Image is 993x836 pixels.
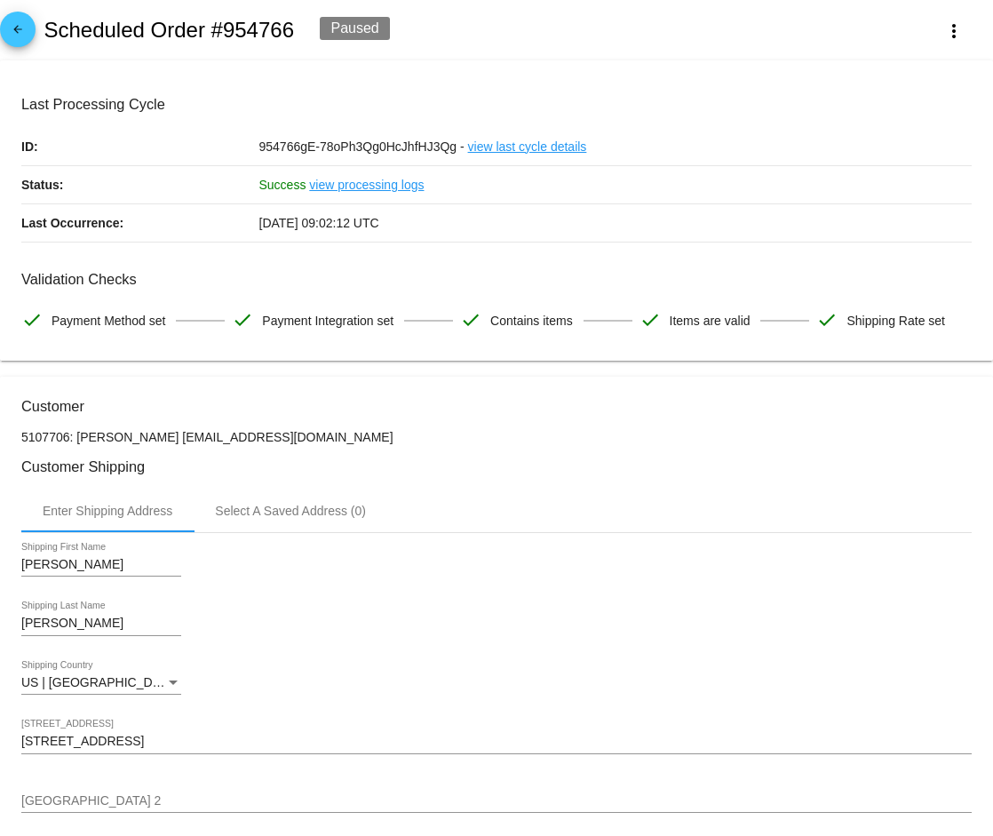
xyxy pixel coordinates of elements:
[21,96,972,113] h3: Last Processing Cycle
[21,735,972,749] input: Shipping Street 1
[259,216,379,230] span: [DATE] 09:02:12 UTC
[468,128,587,165] a: view last cycle details
[262,302,393,339] span: Payment Integration set
[52,302,165,339] span: Payment Method set
[816,309,838,330] mat-icon: check
[846,302,945,339] span: Shipping Rate set
[43,504,172,518] div: Enter Shipping Address
[21,128,259,165] p: ID:
[21,676,181,690] mat-select: Shipping Country
[21,204,259,242] p: Last Occurrence:
[259,139,465,154] span: 954766gE-78oPh3Qg0HcJhfHJ3Qg -
[320,17,389,40] div: Paused
[259,178,306,192] span: Success
[7,23,28,44] mat-icon: arrow_back
[215,504,366,518] div: Select A Saved Address (0)
[21,271,972,288] h3: Validation Checks
[21,166,259,203] p: Status:
[490,302,573,339] span: Contains items
[21,794,972,808] input: Shipping Street 2
[21,458,972,475] h3: Customer Shipping
[232,309,253,330] mat-icon: check
[21,617,181,631] input: Shipping Last Name
[460,309,481,330] mat-icon: check
[21,558,181,572] input: Shipping First Name
[670,302,751,339] span: Items are valid
[21,675,179,689] span: US | [GEOGRAPHIC_DATA]
[639,309,661,330] mat-icon: check
[21,430,972,444] p: 5107706: [PERSON_NAME] [EMAIL_ADDRESS][DOMAIN_NAME]
[309,166,424,203] a: view processing logs
[21,309,43,330] mat-icon: check
[21,398,972,415] h3: Customer
[44,18,294,43] h2: Scheduled Order #954766
[943,20,965,42] mat-icon: more_vert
